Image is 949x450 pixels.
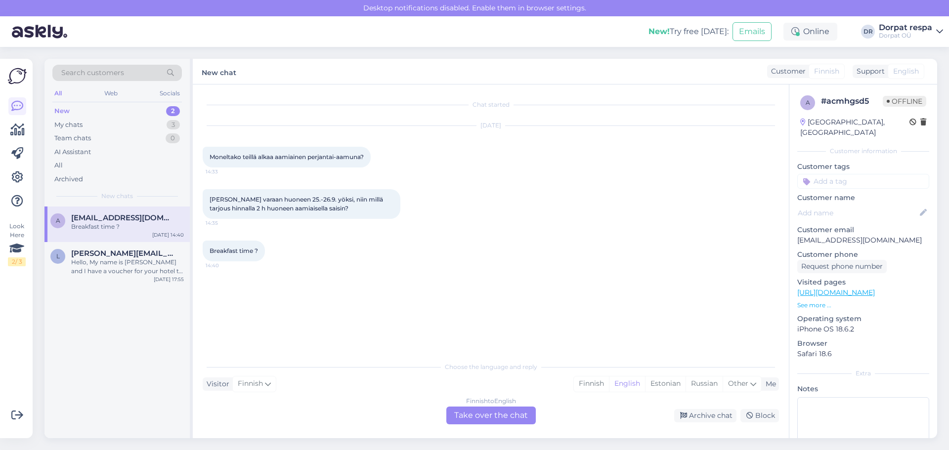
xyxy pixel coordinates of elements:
div: 2 / 3 [8,257,26,266]
div: Web [102,87,120,100]
div: Archive chat [674,409,736,422]
div: Team chats [54,133,91,143]
img: Askly Logo [8,67,27,85]
p: iPhone OS 18.6.2 [797,324,929,334]
p: Notes [797,384,929,394]
input: Add a tag [797,174,929,189]
div: Breakfast time ? [71,222,184,231]
a: [URL][DOMAIN_NAME] [797,288,875,297]
input: Add name [798,207,918,218]
div: Customer [767,66,806,77]
div: Look Here [8,222,26,266]
b: New! [648,27,670,36]
span: a [806,99,810,106]
p: Customer name [797,193,929,203]
div: 2 [166,106,180,116]
div: AI Assistant [54,147,91,157]
p: [EMAIL_ADDRESS][DOMAIN_NAME] [797,235,929,245]
span: Finnish [814,66,839,77]
div: Me [762,379,776,389]
p: See more ... [797,301,929,310]
div: My chats [54,120,83,130]
div: Estonian [645,376,686,391]
div: Finnish [574,376,609,391]
span: Finnish [238,378,263,389]
div: Choose the language and reply [203,363,779,371]
span: Breakfast time ? [210,247,258,254]
div: Dorpat respa [879,24,932,32]
div: Archived [54,174,83,184]
div: 3 [167,120,180,130]
div: Block [740,409,779,422]
p: Operating system [797,314,929,324]
span: lourenco.m.catarina@gmail.com [71,249,174,258]
div: [GEOGRAPHIC_DATA], [GEOGRAPHIC_DATA] [800,117,909,138]
span: Offline [883,96,926,107]
div: Russian [686,376,723,391]
span: 14:35 [206,219,243,227]
div: Socials [158,87,182,100]
div: DR [861,25,875,39]
p: Customer email [797,225,929,235]
span: a [56,217,60,224]
span: Other [728,379,748,388]
div: Take over the chat [446,407,536,424]
p: Customer tags [797,162,929,172]
p: Customer phone [797,249,929,260]
div: Online [783,23,837,41]
div: [DATE] [203,121,779,130]
div: 0 [166,133,180,143]
div: Chat started [203,100,779,109]
div: New [54,106,70,116]
div: Hello, My name is [PERSON_NAME] and I have a voucher for your hotel to be staying from [DATE] to ... [71,258,184,276]
div: All [54,161,63,170]
span: Moneltako teillä alkaa aamiainen perjantai-aamuna? [210,153,364,161]
p: Browser [797,338,929,349]
div: All [52,87,64,100]
div: Visitor [203,379,229,389]
div: Try free [DATE]: [648,26,729,38]
div: Finnish to English [466,397,516,406]
div: English [609,376,645,391]
span: New chats [101,192,133,201]
p: Visited pages [797,277,929,287]
div: # acmhgsd5 [821,95,883,107]
span: [PERSON_NAME] varaan huoneen 25.-26.9. yöksi, niin millä tarjous hinnalla 2 h huoneen aamiaisella... [210,196,385,212]
div: Customer information [797,147,929,156]
div: Extra [797,369,929,378]
div: Support [853,66,885,77]
span: English [893,66,919,77]
span: anykanen1@gmail.com [71,213,174,222]
span: l [56,252,60,260]
div: [DATE] 14:40 [152,231,184,239]
a: Dorpat respaDorpat OÜ [879,24,943,40]
button: Emails [733,22,772,41]
div: Dorpat OÜ [879,32,932,40]
div: [DATE] 17:55 [154,276,184,283]
span: 14:33 [206,168,243,175]
p: Safari 18.6 [797,349,929,359]
span: Search customers [61,68,124,78]
div: Request phone number [797,260,887,273]
span: 14:40 [206,262,243,269]
label: New chat [202,65,236,78]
